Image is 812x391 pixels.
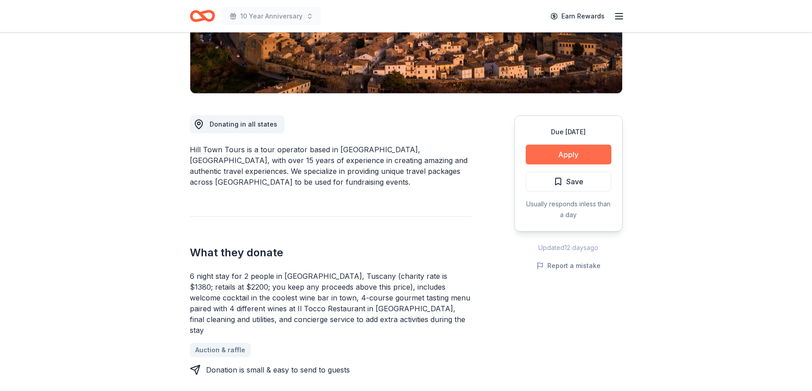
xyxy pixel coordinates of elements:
div: Due [DATE] [526,127,611,137]
button: Report a mistake [537,260,601,271]
div: Usually responds in less than a day [526,199,611,220]
div: Updated 12 days ago [514,242,623,253]
span: Donating in all states [210,120,277,128]
button: 10 Year Anniversary [222,7,321,25]
a: Auction & raffle [190,343,251,357]
span: Save [566,176,583,187]
button: Save [526,172,611,191]
button: Apply [526,145,611,164]
div: Hill Town Tours is a tour operator based in [GEOGRAPHIC_DATA], [GEOGRAPHIC_DATA], with over 15 ye... [190,144,471,187]
a: Earn Rewards [545,8,610,24]
span: 10 Year Anniversary [240,11,303,22]
a: Home [190,5,215,27]
div: Donation is small & easy to send to guests [206,364,350,375]
div: 6 night stay for 2 people in [GEOGRAPHIC_DATA], Tuscany (charity rate is $1380; retails at $2200;... [190,271,471,336]
h2: What they donate [190,246,471,260]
